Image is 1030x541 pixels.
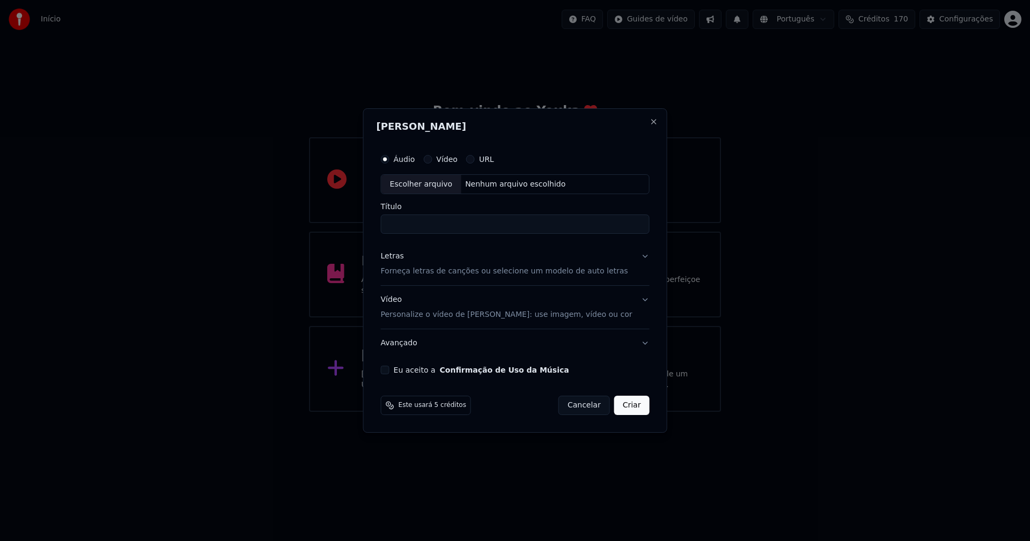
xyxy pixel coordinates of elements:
[461,179,570,190] div: Nenhum arquivo escolhido
[440,366,569,374] button: Eu aceito a
[381,309,632,320] p: Personalize o vídeo de [PERSON_NAME]: use imagem, vídeo ou cor
[479,155,494,163] label: URL
[377,122,654,131] h2: [PERSON_NAME]
[381,329,650,357] button: Avançado
[399,401,466,410] span: Este usará 5 créditos
[381,251,404,262] div: Letras
[381,295,632,321] div: Vídeo
[394,155,415,163] label: Áudio
[394,366,569,374] label: Eu aceito a
[381,175,461,194] div: Escolher arquivo
[381,243,650,286] button: LetrasForneça letras de canções ou selecione um modelo de auto letras
[381,286,650,329] button: VídeoPersonalize o vídeo de [PERSON_NAME]: use imagem, vídeo ou cor
[436,155,458,163] label: Vídeo
[381,266,628,277] p: Forneça letras de canções ou selecione um modelo de auto letras
[614,396,650,415] button: Criar
[558,396,610,415] button: Cancelar
[381,203,650,211] label: Título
